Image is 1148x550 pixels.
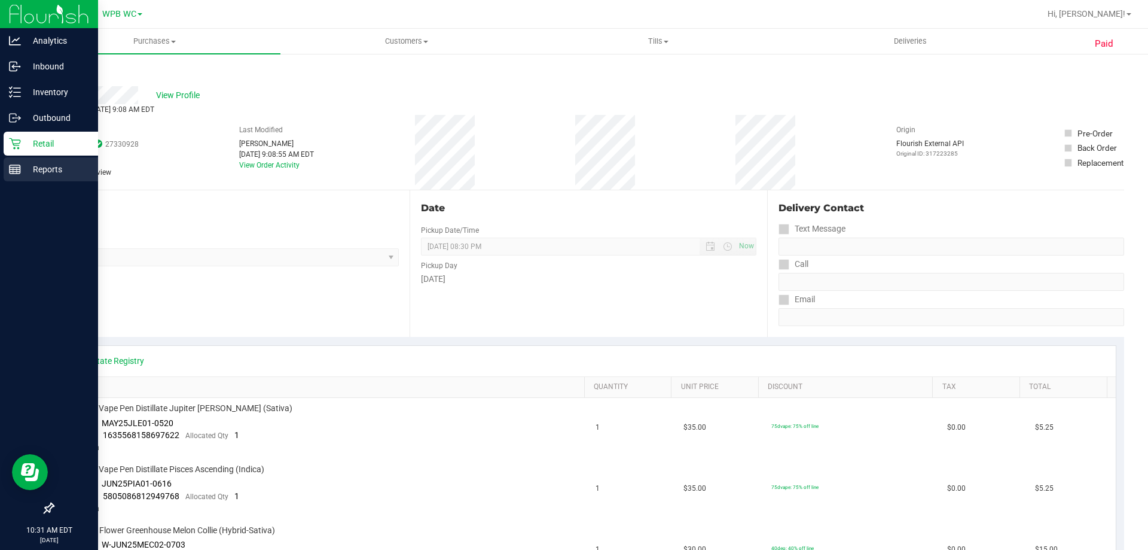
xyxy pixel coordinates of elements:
[21,85,93,99] p: Inventory
[12,454,48,490] iframe: Resource center
[778,201,1124,215] div: Delivery Contact
[102,9,136,19] span: WPB WC
[878,36,943,47] span: Deliveries
[5,525,93,536] p: 10:31 AM EDT
[596,422,600,433] span: 1
[421,225,479,236] label: Pickup Date/Time
[53,201,399,215] div: Location
[239,149,314,160] div: [DATE] 9:08:55 AM EDT
[69,464,264,475] span: FT 0.3g Vape Pen Distillate Pisces Ascending (Indica)
[29,36,280,47] span: Purchases
[9,35,21,47] inline-svg: Analytics
[942,382,1015,392] a: Tax
[103,430,179,440] span: 1635568158697622
[1077,157,1123,169] div: Replacement
[21,162,93,177] p: Reports
[784,29,1036,54] a: Deliveries
[9,138,21,150] inline-svg: Retail
[102,418,173,428] span: MAY25JLE01-0520
[594,382,667,392] a: Quantity
[683,483,706,494] span: $35.00
[234,491,239,501] span: 1
[69,525,275,536] span: FD 3.5g Flower Greenhouse Melon Collie (Hybrid-Sativa)
[21,34,93,48] p: Analytics
[103,491,179,501] span: 5805086812949768
[778,256,808,273] label: Call
[9,86,21,98] inline-svg: Inventory
[94,138,102,150] span: In Sync
[5,536,93,545] p: [DATE]
[281,36,532,47] span: Customers
[1095,37,1113,51] span: Paid
[778,238,1124,256] input: Format: (999) 999-9999
[778,220,845,238] label: Text Message
[29,29,280,54] a: Purchases
[681,382,754,392] a: Unit Price
[102,540,185,549] span: W-JUN25MEC02-0703
[53,105,154,114] span: Completed [DATE] 9:08 AM EDT
[1048,9,1125,19] span: Hi, [PERSON_NAME]!
[532,29,784,54] a: Tills
[71,382,579,392] a: SKU
[69,403,292,414] span: FT 0.3g Vape Pen Distillate Jupiter [PERSON_NAME] (Sativa)
[596,483,600,494] span: 1
[896,124,915,135] label: Origin
[72,355,144,367] a: View State Registry
[21,111,93,125] p: Outbound
[778,291,815,308] label: Email
[1077,142,1117,154] div: Back Order
[768,382,928,392] a: Discount
[1035,422,1054,433] span: $5.25
[771,423,819,429] span: 75dvape: 75% off line
[778,273,1124,291] input: Format: (999) 999-9999
[771,484,819,490] span: 75dvape: 75% off line
[1035,483,1054,494] span: $5.25
[683,422,706,433] span: $35.00
[239,124,283,135] label: Last Modified
[533,36,783,47] span: Tills
[421,273,756,285] div: [DATE]
[947,422,966,433] span: $0.00
[234,430,239,440] span: 1
[185,493,228,501] span: Allocated Qty
[1029,382,1102,392] a: Total
[102,479,172,488] span: JUN25PIA01-0616
[947,483,966,494] span: $0.00
[421,260,457,271] label: Pickup Day
[21,136,93,151] p: Retail
[239,161,300,169] a: View Order Activity
[9,60,21,72] inline-svg: Inbound
[9,163,21,175] inline-svg: Reports
[1077,127,1113,139] div: Pre-Order
[156,89,204,102] span: View Profile
[280,29,532,54] a: Customers
[239,138,314,149] div: [PERSON_NAME]
[9,112,21,124] inline-svg: Outbound
[896,149,964,158] p: Original ID: 317223285
[21,59,93,74] p: Inbound
[185,432,228,440] span: Allocated Qty
[421,201,756,215] div: Date
[896,138,964,158] div: Flourish External API
[105,139,139,150] span: 27330928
